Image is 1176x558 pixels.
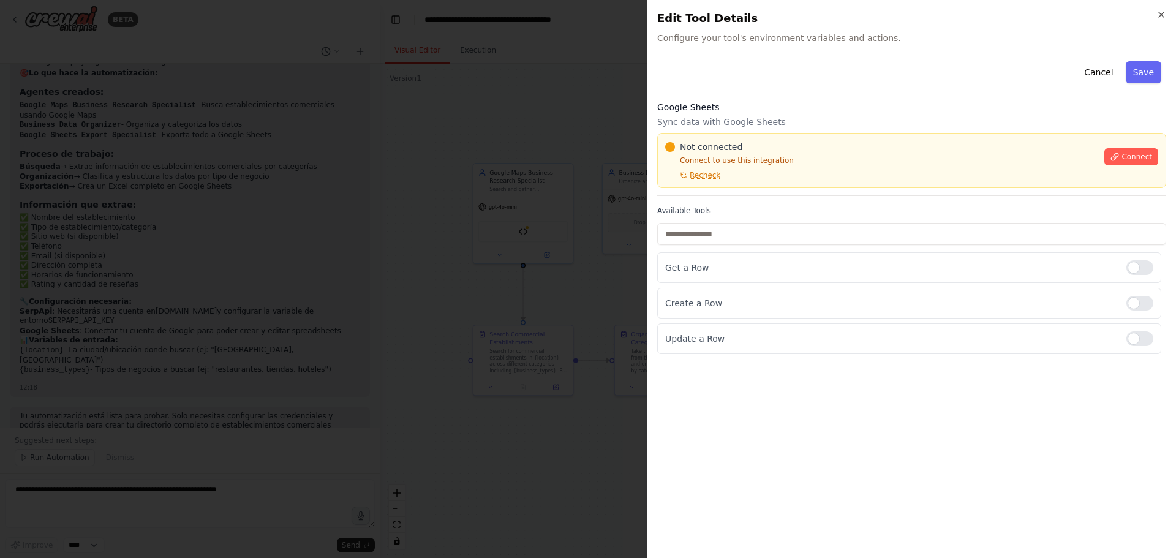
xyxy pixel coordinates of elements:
[657,116,1166,128] p: Sync data with Google Sheets
[665,333,1117,345] p: Update a Row
[1121,152,1152,162] span: Connect
[665,297,1117,309] p: Create a Row
[665,170,720,180] button: Recheck
[1077,61,1120,83] button: Cancel
[680,141,742,153] span: Not connected
[1126,61,1161,83] button: Save
[657,101,1166,113] h3: Google Sheets
[657,206,1166,216] label: Available Tools
[657,32,1166,44] span: Configure your tool's environment variables and actions.
[657,10,1166,27] h2: Edit Tool Details
[690,170,720,180] span: Recheck
[1104,148,1158,165] button: Connect
[665,156,1097,165] p: Connect to use this integration
[665,262,1117,274] p: Get a Row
